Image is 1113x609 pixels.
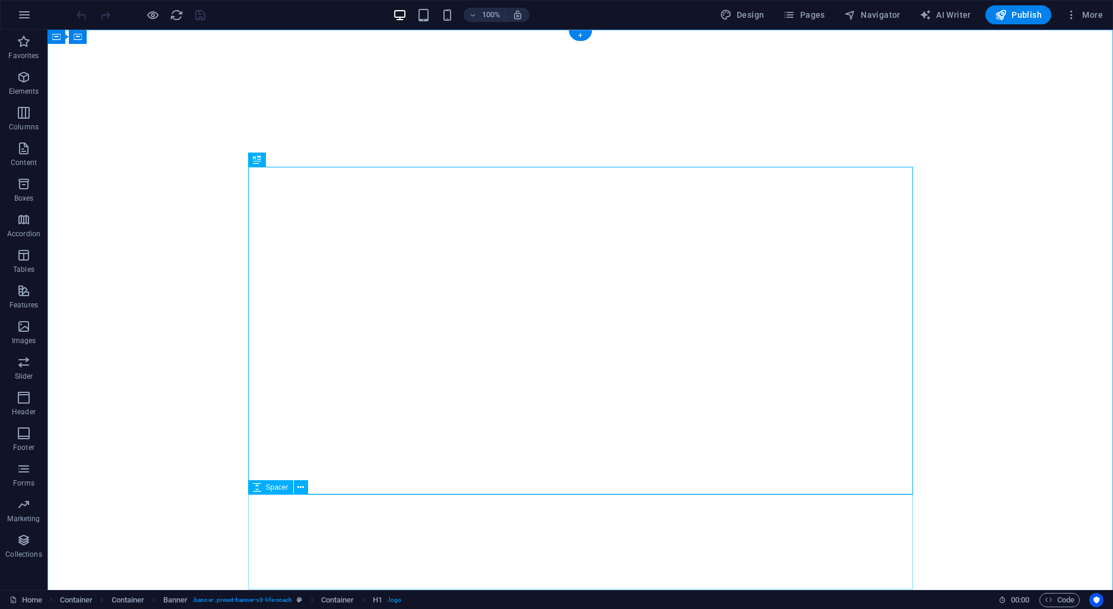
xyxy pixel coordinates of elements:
[321,593,354,607] span: Click to select. Double-click to edit
[14,194,34,203] p: Boxes
[839,5,905,24] button: Navigator
[12,407,36,417] p: Header
[11,158,37,167] p: Content
[5,550,42,559] p: Collections
[998,593,1030,607] h6: Session time
[1019,595,1021,604] span: :
[192,593,292,607] span: . banner .preset-banner-v3-life-coach
[7,514,40,524] p: Marketing
[569,30,592,41] div: +
[512,9,523,20] i: On resize automatically adjust zoom level to fit chosen device.
[297,597,302,603] i: This element is a customizable preset
[13,265,34,274] p: Tables
[12,336,36,345] p: Images
[985,5,1051,24] button: Publish
[715,5,769,24] button: Design
[844,9,900,21] span: Navigator
[9,122,39,132] p: Columns
[8,51,39,61] p: Favorites
[112,593,145,607] span: Click to select. Double-click to edit
[60,593,402,607] nav: breadcrumb
[1039,593,1080,607] button: Code
[170,8,183,22] i: Reload page
[1045,593,1074,607] span: Code
[169,8,183,22] button: reload
[481,8,500,22] h6: 100%
[145,8,160,22] button: Click here to leave preview mode and continue editing
[9,300,38,310] p: Features
[387,593,401,607] span: . logo
[373,593,382,607] span: Click to select. Double-click to edit
[915,5,976,24] button: AI Writer
[15,372,33,381] p: Slider
[9,593,42,607] a: Click to cancel selection. Double-click to open Pages
[9,87,39,96] p: Elements
[60,593,93,607] span: Click to select. Double-click to edit
[1061,5,1108,24] button: More
[720,9,765,21] span: Design
[464,8,506,22] button: 100%
[1089,593,1104,607] button: Usercentrics
[163,593,188,607] span: Click to select. Double-click to edit
[778,5,829,24] button: Pages
[995,9,1042,21] span: Publish
[1011,593,1029,607] span: 00 00
[266,484,288,491] span: Spacer
[919,9,971,21] span: AI Writer
[13,443,34,452] p: Footer
[715,5,769,24] div: Design (Ctrl+Alt+Y)
[13,478,34,488] p: Forms
[7,229,40,239] p: Accordion
[1066,9,1103,21] span: More
[783,9,825,21] span: Pages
